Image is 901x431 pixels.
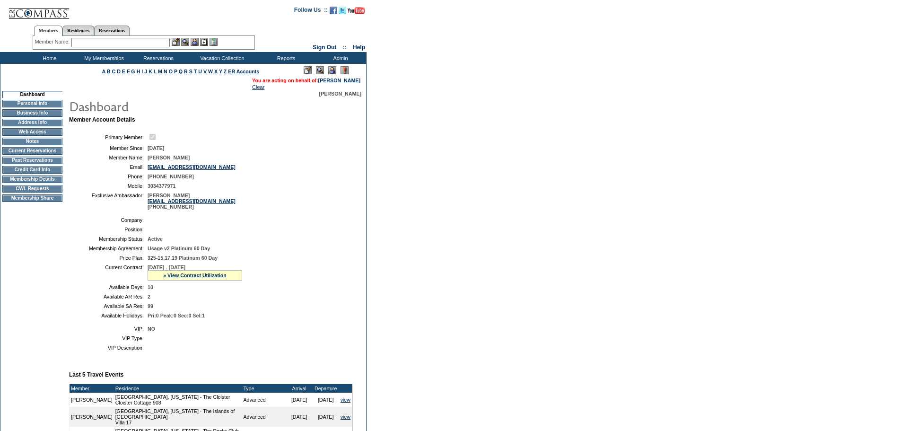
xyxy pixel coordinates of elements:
img: Subscribe to our YouTube Channel [348,7,365,14]
td: Available AR Res: [73,294,144,299]
td: [GEOGRAPHIC_DATA], [US_STATE] - The Islands of [GEOGRAPHIC_DATA] Villa 17 [114,407,242,427]
span: Pri:0 Peak:0 Sec:0 Sel:1 [148,313,205,318]
a: G [131,69,135,74]
td: Mobile: [73,183,144,189]
td: CWL Requests [2,185,62,193]
img: View [181,38,189,46]
td: [PERSON_NAME] [70,407,114,427]
td: Admin [312,52,367,64]
a: Members [34,26,63,36]
span: 2 [148,294,150,299]
td: [GEOGRAPHIC_DATA], [US_STATE] - The Cloister Cloister Cottage 903 [114,393,242,407]
td: Web Access [2,128,62,136]
td: Vacation Collection [184,52,258,64]
a: Residences [62,26,94,35]
a: D [117,69,121,74]
a: J [144,69,147,74]
a: I [141,69,143,74]
a: Become our fan on Facebook [330,9,337,15]
a: Z [224,69,227,74]
span: 10 [148,284,153,290]
a: Clear [252,84,264,90]
td: VIP: [73,326,144,332]
td: Business Info [2,109,62,117]
b: Member Account Details [69,116,135,123]
a: Sign Out [313,44,336,51]
a: [PERSON_NAME] [318,78,360,83]
span: [PERSON_NAME] [148,155,190,160]
a: U [198,69,202,74]
img: Reservations [200,38,208,46]
a: Help [353,44,365,51]
td: Home [21,52,76,64]
td: Member [70,384,114,393]
b: Last 5 Travel Events [69,371,123,378]
a: N [164,69,167,74]
img: Impersonate [328,66,336,74]
a: T [194,69,197,74]
td: Credit Card Info [2,166,62,174]
td: Available Days: [73,284,144,290]
a: V [203,69,207,74]
td: Follow Us :: [294,6,328,17]
td: Departure [313,384,339,393]
td: Membership Status: [73,236,144,242]
span: Usage v2 Platinum 60 Day [148,246,210,251]
td: Membership Agreement: [73,246,144,251]
a: Follow us on Twitter [339,9,346,15]
td: Current Contract: [73,264,144,281]
span: You are acting on behalf of: [252,78,360,83]
td: Residence [114,384,242,393]
a: O [169,69,173,74]
td: Available Holidays: [73,313,144,318]
a: W [208,69,213,74]
a: [EMAIL_ADDRESS][DOMAIN_NAME] [148,164,236,170]
span: [DATE] [148,145,164,151]
td: Position: [73,227,144,232]
td: Member Since: [73,145,144,151]
span: NO [148,326,155,332]
td: Primary Member: [73,132,144,141]
td: Current Reservations [2,147,62,155]
img: Edit Mode [304,66,312,74]
a: K [149,69,152,74]
span: [DATE] - [DATE] [148,264,185,270]
td: VIP Description: [73,345,144,351]
a: H [137,69,140,74]
td: [DATE] [313,407,339,427]
a: L [154,69,157,74]
td: Type [242,384,286,393]
td: Member Name: [73,155,144,160]
span: Active [148,236,163,242]
td: [DATE] [286,393,313,407]
img: Impersonate [191,38,199,46]
td: Membership Share [2,194,62,202]
td: Exclusive Ambassador: [73,193,144,210]
td: Membership Details [2,176,62,183]
td: VIP Type: [73,335,144,341]
a: [EMAIL_ADDRESS][DOMAIN_NAME] [148,198,236,204]
td: [PERSON_NAME] [70,393,114,407]
a: Reservations [94,26,130,35]
img: Follow us on Twitter [339,7,346,14]
a: S [189,69,192,74]
td: Reports [258,52,312,64]
td: [DATE] [313,393,339,407]
img: Log Concern/Member Elevation [341,66,349,74]
td: Price Plan: [73,255,144,261]
td: Company: [73,217,144,223]
a: F [127,69,130,74]
td: Past Reservations [2,157,62,164]
a: view [341,397,350,403]
img: b_calculator.gif [210,38,218,46]
a: » View Contract Utilization [163,273,227,278]
td: Dashboard [2,91,62,98]
a: Subscribe to our YouTube Channel [348,9,365,15]
td: Email: [73,164,144,170]
td: Reservations [130,52,184,64]
img: b_edit.gif [172,38,180,46]
td: Phone: [73,174,144,179]
a: E [122,69,125,74]
a: Y [219,69,222,74]
a: C [112,69,115,74]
